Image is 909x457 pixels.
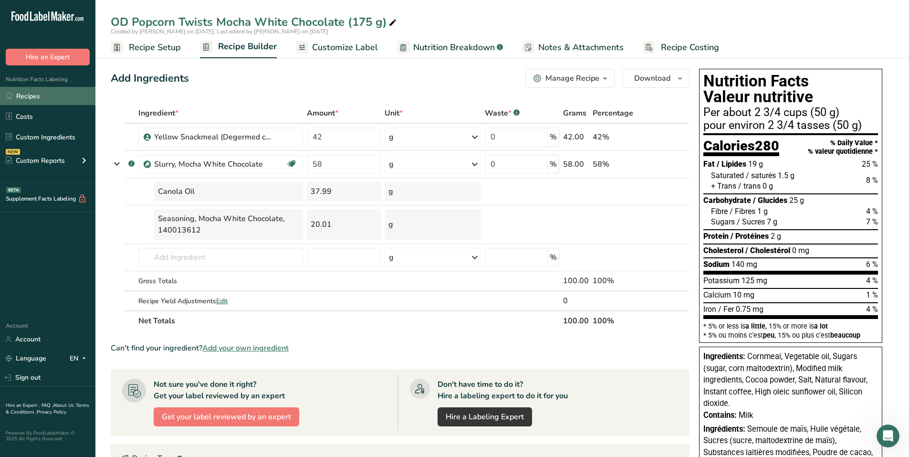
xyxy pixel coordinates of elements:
[738,181,761,191] span: / trans
[397,37,503,58] a: Nutrition Breakdown
[703,290,731,299] span: Calcium
[703,120,878,131] div: pour environ 2 3/4 tasses (50 g)
[545,73,599,84] div: Manage Recipe
[563,131,589,143] div: 42.00
[138,296,303,306] div: Recipe Yield Adjustments
[202,342,289,354] span: Add your own ingredient
[745,246,790,255] span: / Cholestérol
[111,342,690,354] div: Can't find your ingredient?
[593,275,644,287] div: 100%
[70,353,90,364] div: EN
[733,290,754,299] span: 10 mg
[730,207,755,216] span: / Fibres
[703,305,716,314] span: Iron
[522,37,624,58] a: Notes & Attachments
[136,310,561,330] th: Net Totals
[307,107,338,119] span: Amount
[767,217,777,226] span: 7 g
[111,13,398,31] div: OD Popcorn Twists Mocha White Chocolate (175 g)
[731,260,757,269] span: 140 mg
[111,71,189,86] div: Add Ingredients
[438,379,568,402] div: Don't have time to do it? Hire a labeling expert to do it for you
[138,107,178,119] span: Ingredient
[6,187,21,193] div: BETA
[111,37,181,58] a: Recipe Setup
[763,181,773,191] span: 0 g
[753,196,787,205] span: / Glucides
[438,407,532,426] a: Hire a Labeling Expert
[563,295,589,307] div: 0
[718,305,734,314] span: / Fer
[703,260,730,269] span: Sodium
[778,171,794,180] span: 1.5 g
[307,182,381,201] div: 37.99
[661,41,719,54] span: Recipe Costing
[413,41,495,54] span: Nutrition Breakdown
[717,159,746,169] span: / Lipides
[129,41,181,54] span: Recipe Setup
[53,402,76,409] a: About Us .
[312,41,378,54] span: Customize Label
[866,305,878,314] span: 4 %
[830,331,860,339] span: beaucoup
[703,411,737,420] span: Contains:
[138,248,303,267] input: Add Ingredient
[703,425,745,434] span: Ingrédients:
[389,159,394,170] div: g
[144,161,151,168] img: Sub Recipe
[745,322,765,330] span: a little
[154,209,303,240] div: Seasoning, Mocha White Chocolate, 140013612
[525,69,615,88] button: Manage Recipe
[385,209,481,240] div: g
[593,131,644,143] div: 42%
[154,407,299,426] button: Get your label reviewed by an expert
[591,310,646,330] th: 100%
[703,73,878,105] h1: Nutrition Facts Valeur nutritive
[154,131,273,143] div: Yellow Snackmeal (Degermed corn meal)
[307,209,381,240] div: 20.01
[561,310,591,330] th: 100.00
[6,402,89,415] a: Terms & Conditions .
[877,425,899,447] iframe: Intercom live chat
[634,73,670,84] span: Download
[154,182,303,201] div: Canola Oil
[866,207,878,216] span: 4 %
[6,402,40,409] a: Hire an Expert .
[138,276,303,286] div: Gross Totals
[771,232,781,241] span: 2 g
[385,182,481,201] div: g
[643,37,719,58] a: Recipe Costing
[154,379,285,402] div: Not sure you've done it right? Get your label reviewed by an expert
[808,139,878,156] div: % Daily Value * % valeur quotidienne *
[111,28,328,35] span: Created by [PERSON_NAME] on [DATE], Last edited by [PERSON_NAME] on [DATE]
[538,41,624,54] span: Notes & Attachments
[789,196,804,205] span: 25 g
[755,138,779,154] span: 280
[814,322,828,330] span: a lot
[703,352,745,361] span: Ingredients:
[6,149,20,155] div: NEW
[737,217,765,226] span: / Sucres
[37,409,66,415] a: Privacy Policy
[731,232,769,241] span: / Protéines
[200,36,277,59] a: Recipe Builder
[742,276,767,285] span: 125 mg
[6,49,90,65] button: Hire an Expert
[154,159,273,170] div: Slurry, Mocha White Chocolate
[6,430,90,442] div: Powered By FoodLabelMaker © 2025 All Rights Reserved
[792,246,809,255] span: 0 mg
[862,159,878,169] span: 25 %
[866,276,878,285] span: 4 %
[485,107,520,119] div: Waste
[711,217,735,226] span: Sugars
[711,207,728,216] span: Fibre
[703,107,878,118] div: Per about 2 3/4 cups (50 g)
[703,332,878,339] div: * 5% ou moins c’est , 15% ou plus c’est
[385,107,403,119] span: Unit
[162,411,291,423] span: Get your label reviewed by an expert
[6,156,65,166] div: Custom Reports
[703,352,867,408] span: Cornmeal, Vegetable oil, Sugars (sugar, corn maltodextrin), Modified milk ingredients, Cocoa powd...
[746,171,776,180] span: / saturés
[703,319,878,339] section: * 5% or less is , 15% or more is
[866,176,878,185] span: 8 %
